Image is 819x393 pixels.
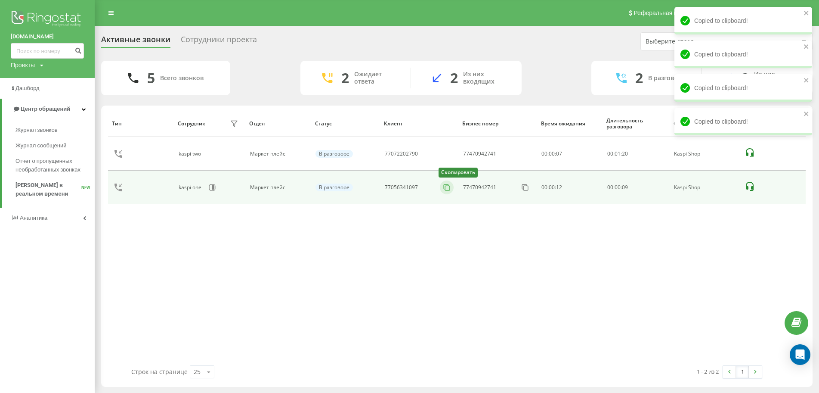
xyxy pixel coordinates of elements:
div: 77072202790 [385,151,418,157]
div: : : [607,151,628,157]
div: : : [607,184,628,190]
button: close [804,77,810,85]
div: Kaspi Shop [674,151,735,157]
span: Реферальная программа [634,9,704,16]
span: 00 [615,184,621,191]
div: 25 [194,368,201,376]
div: Отдел [249,121,307,127]
img: Ringostat logo [11,9,84,30]
div: Статус [315,121,376,127]
div: Сотрудник [178,121,205,127]
div: Из них входящих [463,71,509,85]
div: В разговоре [648,75,685,82]
span: Дашборд [15,85,40,91]
div: Время ожидания [541,121,599,127]
span: Журнал сообщений [15,141,66,150]
div: 2 [635,70,643,86]
span: 20 [622,150,628,157]
div: 2 [341,70,349,86]
div: Проекты [11,61,35,69]
span: Отчет о пропущенных необработанных звонках [15,157,90,174]
a: [DOMAIN_NAME] [11,32,84,41]
span: [PERSON_NAME] в реальном времени [15,181,81,198]
div: В разговоре [315,150,353,158]
a: Отчет о пропущенных необработанных звонках [15,153,95,178]
div: Маркет плейс [250,151,306,157]
span: 01 [615,150,621,157]
div: 1 - 2 из 2 [697,367,719,376]
div: Copied to clipboard! [674,7,812,34]
a: Журнал сообщений [15,138,95,153]
a: [PERSON_NAME] в реальном времениNEW [15,178,95,202]
a: Журнал звонков [15,122,95,138]
div: Open Intercom Messenger [790,344,810,365]
div: kaspi two [179,151,203,157]
span: Строк на странице [131,368,188,376]
div: Клиент [384,121,454,127]
div: 00:00:12 [541,184,598,190]
div: kaspi one [179,184,204,190]
div: В разговоре [315,184,353,191]
div: 2 [450,70,458,86]
div: 77470942741 [463,184,496,190]
div: Kaspi Shop [674,184,735,190]
div: Выберите отдел [646,38,748,45]
a: Центр обращений [2,99,95,119]
span: Журнал звонков [15,126,58,134]
span: 00 [607,184,613,191]
button: close [804,110,810,119]
button: close [804,9,810,18]
div: 00:00:07 [541,151,598,157]
input: Поиск по номеру [11,43,84,59]
div: Сотрудники проекта [181,35,257,48]
span: Центр обращений [21,106,70,112]
div: Маркет плейс [250,184,306,190]
div: Схема переадресации [674,121,736,127]
a: 1 [736,366,749,378]
span: 09 [622,184,628,191]
div: Тип [112,121,170,127]
div: Copied to clipboard! [674,108,812,135]
div: Активные звонки [101,35,170,48]
div: Длительность разговора [606,118,665,130]
div: Ожидает ответа [354,71,398,85]
div: Copied to clipboard! [674,74,812,102]
span: Аналитика [20,215,47,221]
div: Всего звонков [160,75,204,82]
div: Бизнес номер [462,121,532,127]
button: close [804,43,810,51]
span: 00 [607,150,613,157]
div: 5 [147,70,155,86]
div: 77470942741 [463,151,496,157]
div: Copied to clipboard! [674,41,812,68]
div: 77056341097 [385,184,418,190]
div: Скопировать [439,168,478,178]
